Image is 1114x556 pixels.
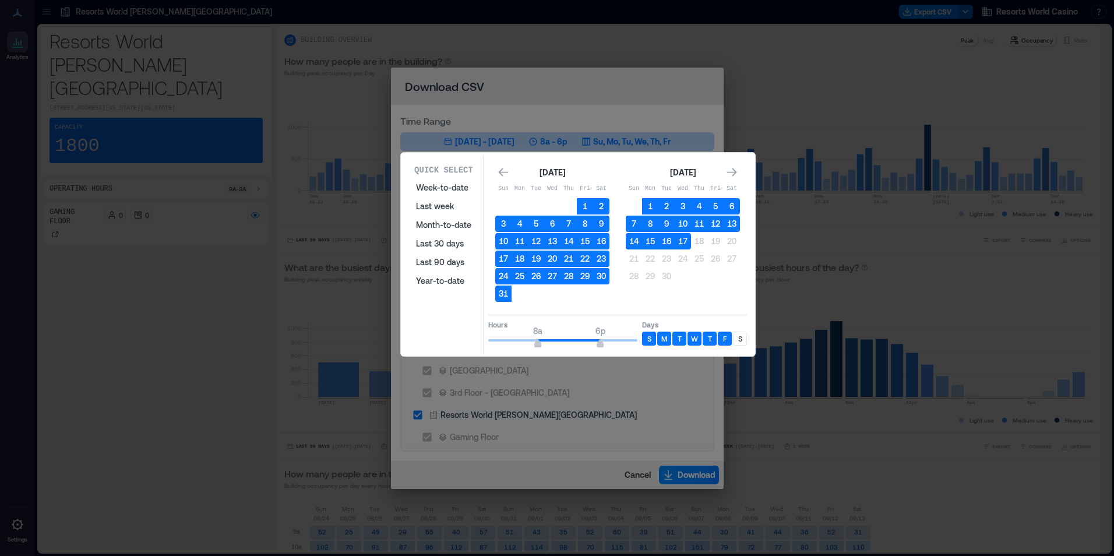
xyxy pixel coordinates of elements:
[414,164,473,176] p: Quick Select
[544,233,560,249] button: 13
[691,251,707,267] button: 25
[595,326,605,336] span: 6p
[658,181,675,197] th: Tuesday
[658,216,675,232] button: 9
[495,251,512,267] button: 17
[691,334,698,343] p: W
[724,216,740,232] button: 13
[560,268,577,284] button: 28
[409,197,478,216] button: Last week
[642,320,747,329] p: Days
[512,181,528,197] th: Monday
[658,268,675,284] button: 30
[658,251,675,267] button: 23
[593,216,609,232] button: 9
[724,251,740,267] button: 27
[593,251,609,267] button: 23
[593,233,609,249] button: 16
[512,251,528,267] button: 18
[577,268,593,284] button: 29
[626,181,642,197] th: Sunday
[675,251,691,267] button: 24
[495,181,512,197] th: Sunday
[544,181,560,197] th: Wednesday
[593,198,609,214] button: 2
[560,233,577,249] button: 14
[675,233,691,249] button: 17
[544,268,560,284] button: 27
[667,166,699,180] div: [DATE]
[642,268,658,284] button: 29
[409,253,478,272] button: Last 90 days
[495,233,512,249] button: 10
[533,326,542,336] span: 8a
[708,334,712,343] p: T
[642,251,658,267] button: 22
[512,216,528,232] button: 4
[528,216,544,232] button: 5
[593,184,609,193] p: Sat
[512,184,528,193] p: Mon
[724,181,740,197] th: Saturday
[707,216,724,232] button: 12
[495,184,512,193] p: Sun
[409,234,478,253] button: Last 30 days
[675,216,691,232] button: 10
[560,184,577,193] p: Thu
[544,184,560,193] p: Wed
[544,216,560,232] button: 6
[488,320,637,329] p: Hours
[724,233,740,249] button: 20
[528,268,544,284] button: 26
[738,334,742,343] p: S
[724,184,740,193] p: Sat
[495,164,512,181] button: Go to previous month
[707,198,724,214] button: 5
[661,334,667,343] p: M
[626,268,642,284] button: 28
[544,251,560,267] button: 20
[675,184,691,193] p: Wed
[593,181,609,197] th: Saturday
[707,181,724,197] th: Friday
[409,272,478,290] button: Year-to-date
[658,184,675,193] p: Tue
[642,233,658,249] button: 15
[577,181,593,197] th: Friday
[658,198,675,214] button: 2
[675,181,691,197] th: Wednesday
[678,334,682,343] p: T
[512,233,528,249] button: 11
[577,184,593,193] p: Fri
[724,164,740,181] button: Go to next month
[536,166,569,180] div: [DATE]
[724,198,740,214] button: 6
[560,251,577,267] button: 21
[528,184,544,193] p: Tue
[723,334,727,343] p: F
[512,268,528,284] button: 25
[647,334,651,343] p: S
[528,251,544,267] button: 19
[675,198,691,214] button: 3
[642,184,658,193] p: Mon
[593,268,609,284] button: 30
[528,181,544,197] th: Tuesday
[642,216,658,232] button: 8
[409,216,478,234] button: Month-to-date
[691,216,707,232] button: 11
[409,178,478,197] button: Week-to-date
[691,198,707,214] button: 4
[560,216,577,232] button: 7
[495,268,512,284] button: 24
[626,216,642,232] button: 7
[577,251,593,267] button: 22
[528,233,544,249] button: 12
[642,198,658,214] button: 1
[707,184,724,193] p: Fri
[707,251,724,267] button: 26
[560,181,577,197] th: Thursday
[626,251,642,267] button: 21
[642,181,658,197] th: Monday
[495,216,512,232] button: 3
